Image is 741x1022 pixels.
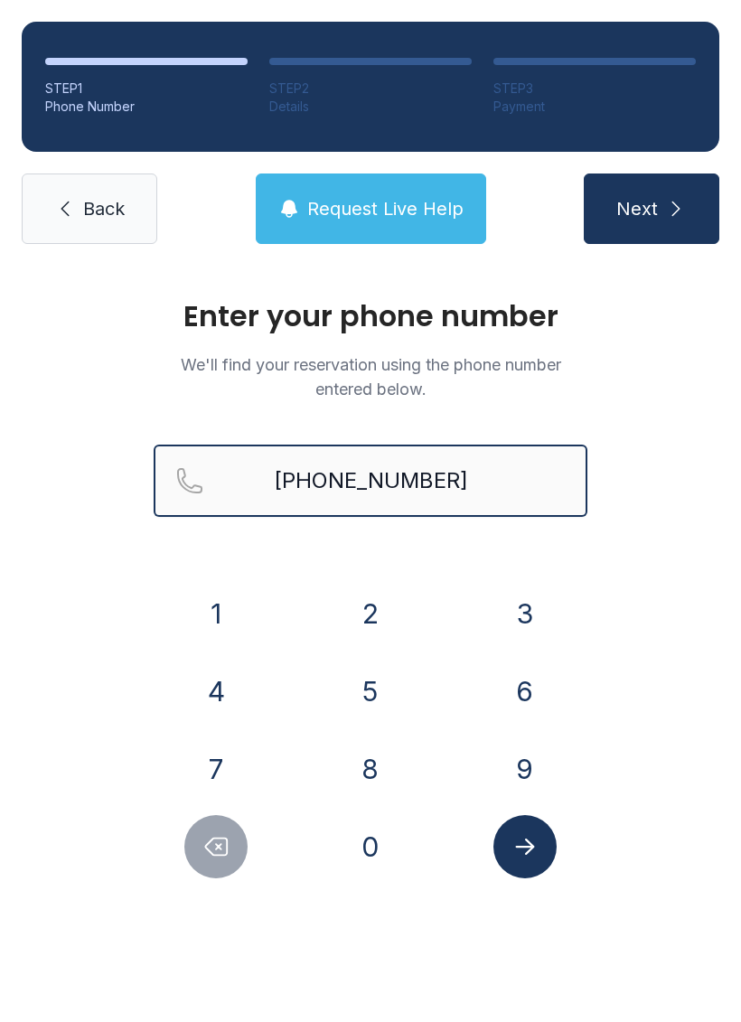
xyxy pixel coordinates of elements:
div: Details [269,98,472,116]
button: 0 [339,815,402,878]
button: Delete number [184,815,248,878]
div: STEP 1 [45,80,248,98]
div: Phone Number [45,98,248,116]
button: 4 [184,660,248,723]
div: STEP 2 [269,80,472,98]
div: Payment [493,98,696,116]
button: 8 [339,737,402,801]
span: Next [616,196,658,221]
div: STEP 3 [493,80,696,98]
input: Reservation phone number [154,445,587,517]
button: 5 [339,660,402,723]
p: We'll find your reservation using the phone number entered below. [154,352,587,401]
button: 3 [493,582,557,645]
button: 1 [184,582,248,645]
button: 2 [339,582,402,645]
button: 9 [493,737,557,801]
button: Submit lookup form [493,815,557,878]
h1: Enter your phone number [154,302,587,331]
span: Back [83,196,125,221]
button: 7 [184,737,248,801]
button: 6 [493,660,557,723]
span: Request Live Help [307,196,464,221]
